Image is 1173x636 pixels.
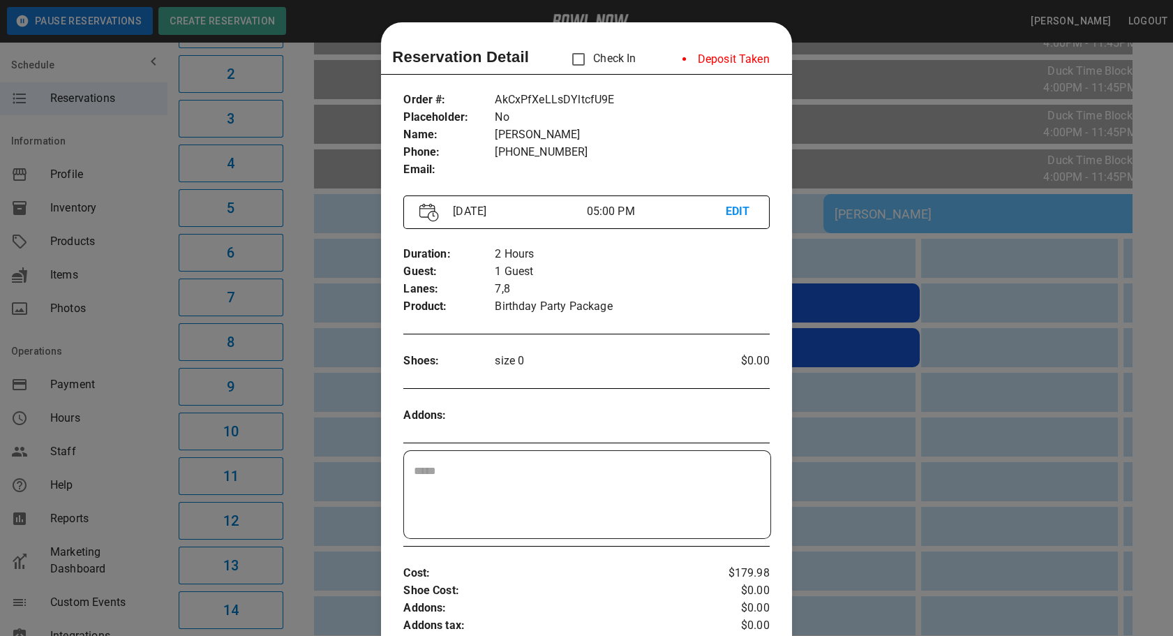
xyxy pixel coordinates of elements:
[419,203,439,222] img: Vector
[403,617,708,635] p: Addons tax :
[403,353,495,370] p: Shoes :
[495,109,769,126] p: No
[447,203,586,220] p: [DATE]
[403,263,495,281] p: Guest :
[708,353,769,369] p: $0.00
[403,246,495,263] p: Duration :
[403,298,495,316] p: Product :
[403,91,495,109] p: Order # :
[495,246,769,263] p: 2 Hours
[403,144,495,161] p: Phone :
[403,109,495,126] p: Placeholder :
[708,600,769,617] p: $0.00
[495,263,769,281] p: 1 Guest
[495,281,769,298] p: 7,8
[403,407,495,424] p: Addons :
[495,126,769,144] p: [PERSON_NAME]
[495,91,769,109] p: AkCxPfXeLLsDYltcfU9E
[495,298,769,316] p: Birthday Party Package
[403,281,495,298] p: Lanes :
[495,353,708,369] p: size 0
[403,565,708,582] p: Cost :
[403,126,495,144] p: Name :
[564,45,636,74] p: Check In
[586,203,725,220] p: 05:00 PM
[403,161,495,179] p: Email :
[708,617,769,635] p: $0.00
[495,144,769,161] p: [PHONE_NUMBER]
[708,582,769,600] p: $0.00
[392,45,529,68] p: Reservation Detail
[708,565,769,582] p: $179.98
[726,203,754,221] p: EDIT
[671,45,781,73] li: Deposit Taken
[403,600,708,617] p: Addons :
[403,582,708,600] p: Shoe Cost :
